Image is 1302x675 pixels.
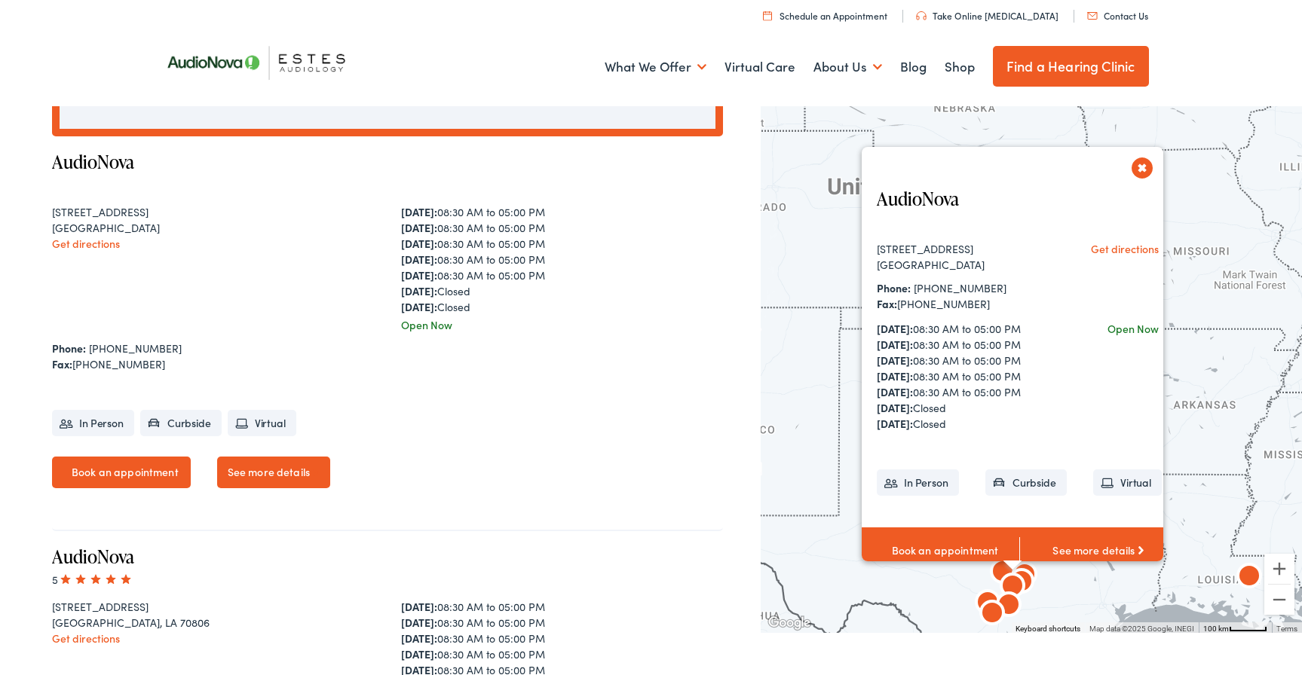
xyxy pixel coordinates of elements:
[52,204,374,220] div: [STREET_ADDRESS]
[877,279,911,295] strong: Phone:
[1016,624,1080,634] button: Keyboard shortcuts
[916,11,927,20] img: utility icon
[1199,622,1272,633] button: Map Scale: 100 km per 47 pixels
[764,613,814,633] a: Open this area in Google Maps (opens a new window)
[1129,154,1156,181] button: Close
[401,220,437,235] strong: [DATE]:
[974,597,1010,633] div: AudioNova
[1087,12,1098,20] img: utility icon
[877,399,913,414] strong: [DATE]:
[1264,554,1294,584] button: Zoom in
[52,356,72,371] strong: Fax:
[52,410,134,436] li: In Person
[763,11,772,20] img: utility icon
[877,336,913,351] strong: [DATE]:
[877,295,1048,311] div: [PHONE_NUMBER]
[401,204,723,315] div: 08:30 AM to 05:00 PM 08:30 AM to 05:00 PM 08:30 AM to 05:00 PM 08:30 AM to 05:00 PM 08:30 AM to 0...
[877,320,913,335] strong: [DATE]:
[877,240,1048,256] div: [STREET_ADDRESS]
[52,149,134,174] a: AudioNova
[52,544,134,569] a: AudioNova
[1003,565,1040,601] div: AudioNova
[52,457,191,488] a: Book an appointment
[52,341,86,356] strong: Phone:
[877,352,913,367] strong: [DATE]:
[401,299,437,314] strong: [DATE]:
[945,39,975,95] a: Shop
[401,252,437,267] strong: [DATE]:
[401,631,437,646] strong: [DATE]:
[725,39,795,95] a: Virtual Care
[985,555,1021,591] div: AudioNova
[877,383,913,399] strong: [DATE]:
[89,341,182,356] a: [PHONE_NUMBER]
[877,320,1048,431] div: 08:30 AM to 05:00 PM 08:30 AM to 05:00 PM 08:30 AM to 05:00 PM 08:30 AM to 05:00 PM 08:30 AM to 0...
[877,256,1048,272] div: [GEOGRAPHIC_DATA]
[401,283,437,298] strong: [DATE]:
[1093,469,1162,495] li: Virtual
[52,631,120,646] a: Get directions
[228,410,296,436] li: Virtual
[217,457,330,488] a: See more details
[1089,625,1194,633] span: Map data ©2025 Google, INEGI
[994,570,1031,606] div: AudioNova
[1107,320,1159,336] div: Open Now
[1203,625,1229,633] span: 100 km
[52,572,133,587] span: 5
[401,267,437,283] strong: [DATE]:
[1231,560,1267,596] div: AudioNova
[900,39,927,95] a: Blog
[401,204,437,219] strong: [DATE]:
[914,279,1006,295] a: [PHONE_NUMBER]
[401,599,437,614] strong: [DATE]:
[877,186,959,211] a: AudioNova
[1264,585,1294,615] button: Zoom out
[993,46,1149,87] a: Find a Hearing Clinic
[1087,9,1148,22] a: Contact Us
[401,646,437,661] strong: [DATE]:
[52,615,374,631] div: [GEOGRAPHIC_DATA], LA 70806
[52,356,723,372] div: [PHONE_NUMBER]
[52,220,374,236] div: [GEOGRAPHIC_DATA]
[970,586,1006,622] div: AudioNova
[401,317,723,333] div: Open Now
[52,599,374,615] div: [STREET_ADDRESS]
[985,469,1067,495] li: Curbside
[605,39,706,95] a: What We Offer
[916,9,1058,22] a: Take Online [MEDICAL_DATA]
[862,527,1019,573] a: Book an appointment
[1006,558,1043,594] div: AudioNova
[877,415,913,430] strong: [DATE]:
[52,236,120,251] a: Get directions
[1019,527,1177,573] a: See more details
[877,368,913,383] strong: [DATE]:
[877,295,897,310] strong: Fax:
[1276,625,1297,633] a: Terms (opens in new tab)
[401,236,437,251] strong: [DATE]:
[763,9,887,22] a: Schedule an Appointment
[1091,240,1159,255] a: Get directions
[991,588,1027,625] div: AudioNova
[140,410,222,436] li: Curbside
[401,615,437,630] strong: [DATE]:
[764,613,814,633] img: Google
[813,39,882,95] a: About Us
[877,469,959,495] li: In Person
